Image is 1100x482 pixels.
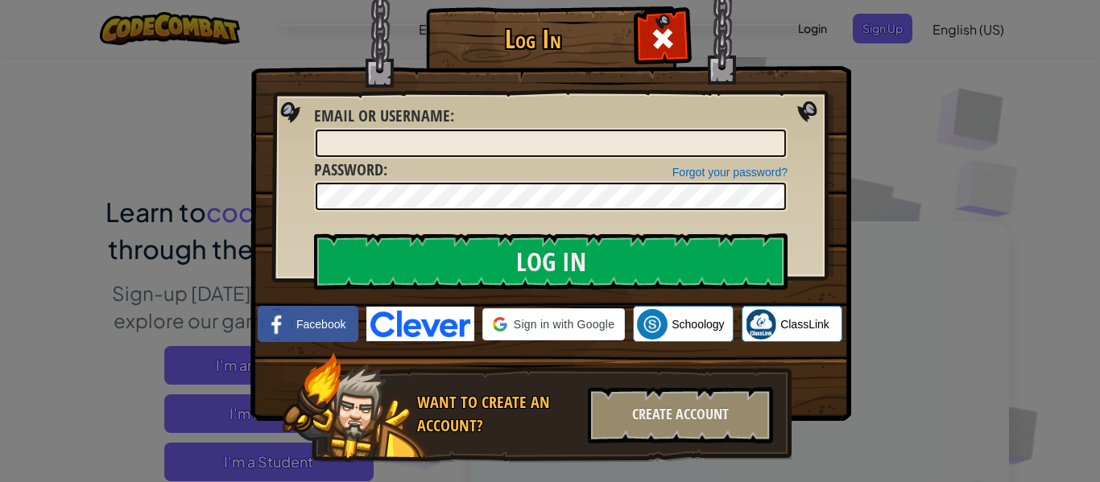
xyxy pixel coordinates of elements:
img: classlink-logo-small.png [746,309,776,340]
span: Email or Username [314,105,450,126]
span: Facebook [296,316,345,332]
div: Want to create an account? [417,391,578,437]
label: : [314,105,454,128]
img: facebook_small.png [262,309,292,340]
div: Sign in with Google [482,308,625,340]
span: Password [314,159,383,180]
input: Log In [314,233,788,290]
span: Sign in with Google [514,316,614,332]
span: Schoology [672,316,724,332]
span: ClassLink [780,316,829,332]
h1: Log In [430,25,635,53]
a: Forgot your password? [672,166,788,179]
div: Create Account [588,387,773,443]
img: schoology.png [637,309,668,340]
label: : [314,159,387,182]
img: clever-logo-blue.png [366,307,474,341]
